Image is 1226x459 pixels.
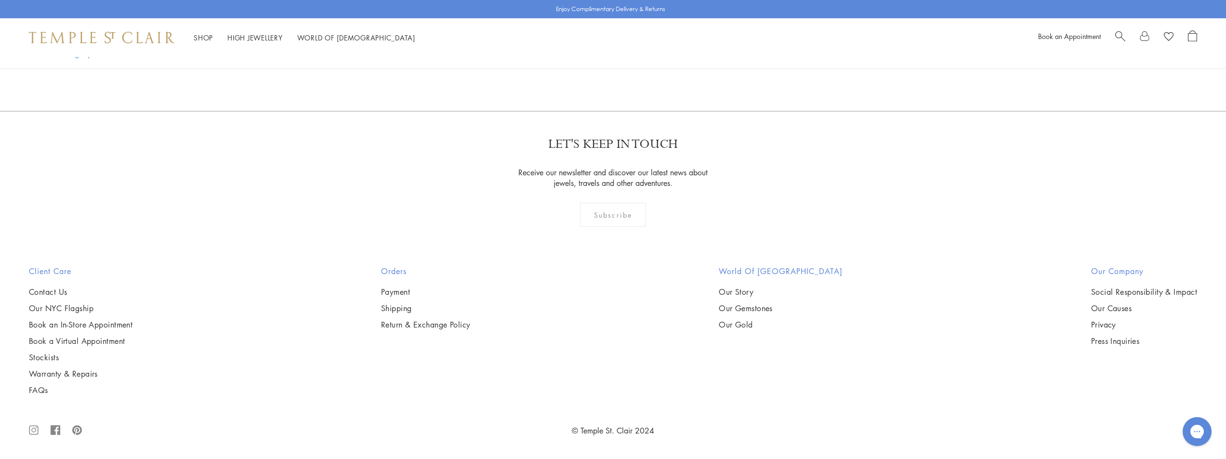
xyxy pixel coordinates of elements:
a: Book an Appointment [1038,31,1101,41]
a: Payment [381,287,471,297]
h2: Client Care [29,265,132,277]
a: FAQs [29,385,132,395]
a: Return & Exchange Policy [381,319,471,330]
nav: Main navigation [194,32,415,44]
a: Privacy [1091,319,1197,330]
a: ShopShop [194,33,213,42]
a: Our NYC Flagship [29,303,132,314]
a: Press Inquiries [1091,336,1197,346]
a: Our Gemstones [719,303,843,314]
a: Our Story [719,287,843,297]
a: Open Shopping Bag [1188,30,1197,45]
a: Social Responsibility & Impact [1091,287,1197,297]
p: Enjoy Complimentary Delivery & Returns [556,4,665,14]
a: Book an In-Store Appointment [29,319,132,330]
h2: World of [GEOGRAPHIC_DATA] [719,265,843,277]
h2: Our Company [1091,265,1197,277]
iframe: Gorgias live chat messenger [1178,414,1216,449]
div: Subscribe [580,203,646,227]
a: High JewelleryHigh Jewellery [227,33,283,42]
p: LET'S KEEP IN TOUCH [548,136,678,153]
a: World of [DEMOGRAPHIC_DATA]World of [DEMOGRAPHIC_DATA] [297,33,415,42]
a: Our Gold [719,319,843,330]
a: © Temple St. Clair 2024 [572,425,654,436]
a: Our Causes [1091,303,1197,314]
a: Contact Us [29,287,132,297]
a: Warranty & Repairs [29,368,132,379]
a: Shipping [381,303,471,314]
p: Receive our newsletter and discover our latest news about jewels, travels and other adventures. [515,167,711,188]
a: View Wishlist [1164,30,1173,45]
a: Book a Virtual Appointment [29,336,132,346]
a: Search [1115,30,1125,45]
h2: Orders [381,265,471,277]
a: Stockists [29,352,132,363]
img: Temple St. Clair [29,32,174,43]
